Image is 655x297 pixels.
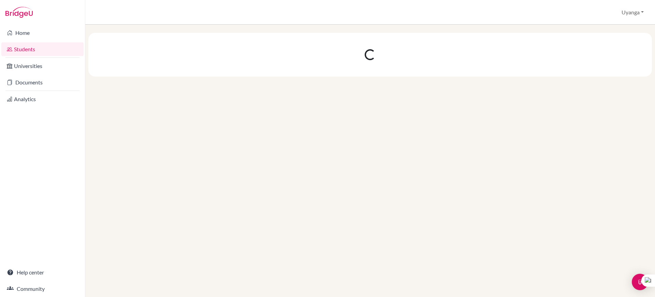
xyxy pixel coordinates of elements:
a: Students [1,42,84,56]
button: Uyanga [618,6,647,19]
a: Universities [1,59,84,73]
a: Home [1,26,84,40]
img: Bridge-U [5,7,33,18]
a: Community [1,282,84,296]
a: Help center [1,266,84,279]
div: Open Intercom Messenger [632,274,648,290]
a: Documents [1,76,84,89]
a: Analytics [1,92,84,106]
